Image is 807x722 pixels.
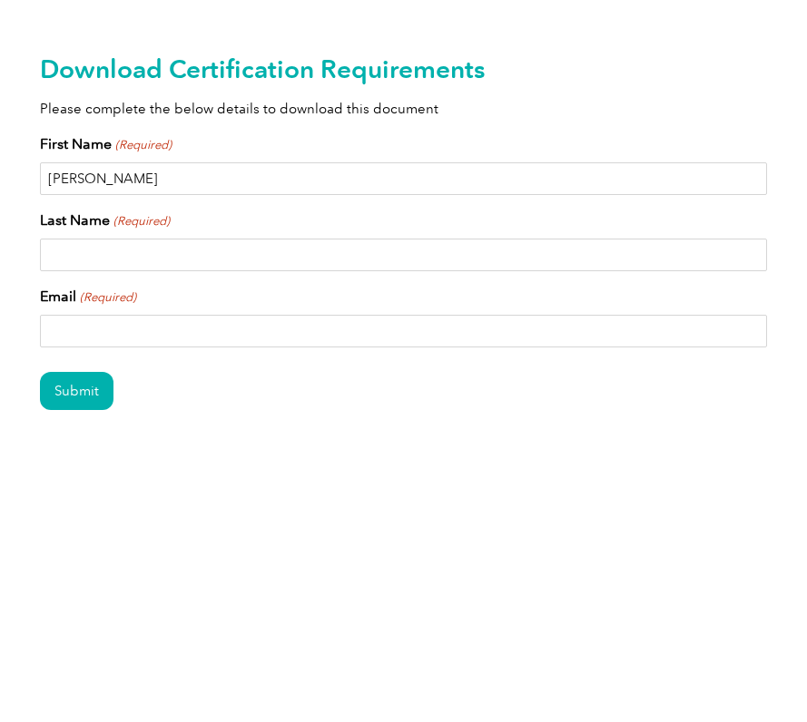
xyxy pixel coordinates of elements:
[40,372,113,410] input: Submit
[40,99,766,119] p: Please complete the below details to download this document
[113,136,172,154] span: (Required)
[40,54,766,83] h2: Download Certification Requirements
[78,288,136,307] span: (Required)
[40,210,169,231] label: Last Name
[112,212,170,230] span: (Required)
[40,133,171,155] label: First Name
[40,286,135,307] label: Email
